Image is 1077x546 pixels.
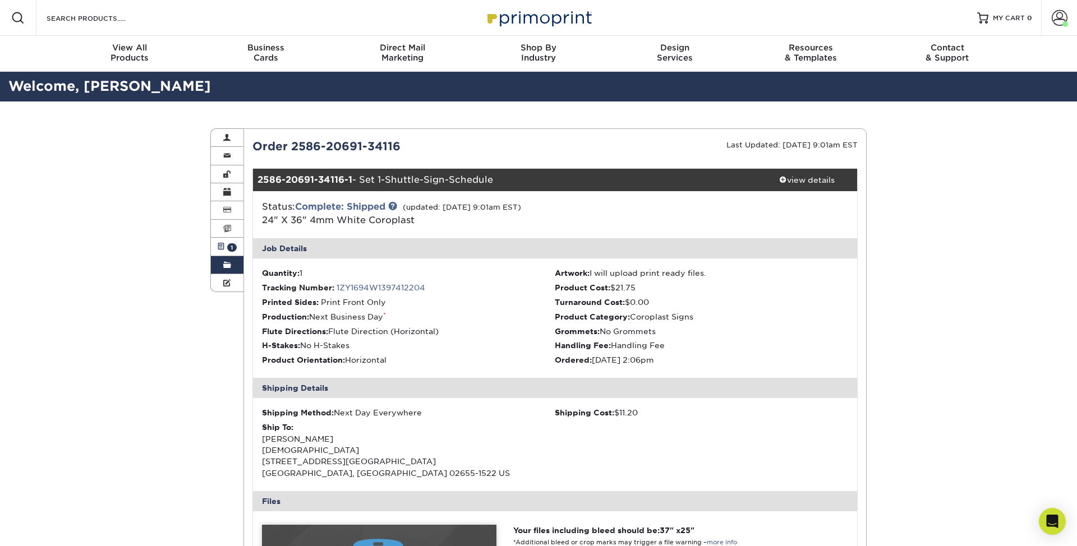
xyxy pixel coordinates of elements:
[756,169,857,191] a: view details
[262,269,300,277] strong: Quantity:
[262,215,415,225] a: 24" X 36" 4mm White Coroplast
[227,243,237,252] span: 1
[482,6,595,30] img: Primoprint
[262,408,334,417] strong: Shipping Method:
[555,298,625,307] strong: Turnaround Cost:
[262,298,319,307] strong: Printed Sides:
[262,422,555,479] div: [PERSON_NAME] [DEMOGRAPHIC_DATA] [STREET_ADDRESS][GEOGRAPHIC_DATA] [GEOGRAPHIC_DATA], [GEOGRAPHIC...
[262,354,555,365] li: Horizontal
[3,512,95,542] iframe: Google Customer Reviews
[606,43,743,53] span: Design
[606,36,743,72] a: DesignServices
[707,539,737,546] a: more info
[555,327,600,336] strong: Grommets:
[262,341,300,350] strong: H-Stakes:
[513,526,694,535] strong: Your files including bleed should be: " x "
[993,13,1025,23] span: MY CART
[555,297,848,308] li: $0.00
[555,355,592,364] strong: Ordered:
[879,43,1015,63] div: & Support
[262,327,328,336] strong: Flute Directions:
[756,174,857,186] div: view details
[555,407,848,418] div: $11.20
[262,355,345,364] strong: Product Orientation:
[257,174,352,185] strong: 2586-20691-34116-1
[743,36,879,72] a: Resources& Templates
[680,526,691,535] span: 25
[262,312,309,321] strong: Production:
[254,200,656,227] div: Status:
[879,36,1015,72] a: Contact& Support
[262,311,555,322] li: Next Business Day
[555,312,630,321] strong: Product Category:
[403,203,521,211] small: (updated: [DATE] 9:01am EST)
[879,43,1015,53] span: Contact
[262,326,555,337] li: Flute Direction (Horizontal)
[244,138,555,155] div: Order 2586-20691-34116
[62,43,198,53] span: View All
[321,298,386,307] span: Print Front Only
[262,423,293,432] strong: Ship To:
[555,282,848,293] li: $21.75
[743,43,879,63] div: & Templates
[262,283,334,292] strong: Tracking Number:
[555,283,610,292] strong: Product Cost:
[295,201,385,212] a: Complete: Shipped
[62,43,198,63] div: Products
[555,408,614,417] strong: Shipping Cost:
[606,43,743,63] div: Services
[262,407,555,418] div: Next Day Everywhere
[555,326,848,337] li: No Grommets
[471,43,607,63] div: Industry
[743,43,879,53] span: Resources
[334,36,471,72] a: Direct MailMarketing
[1027,14,1032,22] span: 0
[62,36,198,72] a: View AllProducts
[726,141,858,149] small: Last Updated: [DATE] 9:01am EST
[555,269,590,277] strong: Artwork:
[211,238,243,256] a: 1
[253,169,757,191] div: - Set 1-Shuttle-Sign-Schedule
[1039,508,1066,535] div: Open Intercom Messenger
[337,283,425,292] a: 1ZY1694W1397412204
[471,43,607,53] span: Shop By
[198,43,334,53] span: Business
[555,354,848,365] li: [DATE] 2:06pm
[253,378,858,398] div: Shipping Details
[513,539,737,546] small: *Additional bleed or crop marks may trigger a file warning –
[555,340,848,351] li: Handling Fee
[334,43,471,63] div: Marketing
[253,491,858,511] div: Files
[45,11,155,25] input: SEARCH PRODUCTS.....
[471,36,607,72] a: Shop ByIndustry
[198,43,334,63] div: Cards
[253,238,858,258] div: Job Details
[262,267,555,279] li: 1
[660,526,670,535] span: 37
[262,340,555,351] li: No H-Stakes
[334,43,471,53] span: Direct Mail
[555,267,848,279] li: I will upload print ready files.
[198,36,334,72] a: BusinessCards
[555,311,848,322] li: Coroplast Signs
[555,341,611,350] strong: Handling Fee:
